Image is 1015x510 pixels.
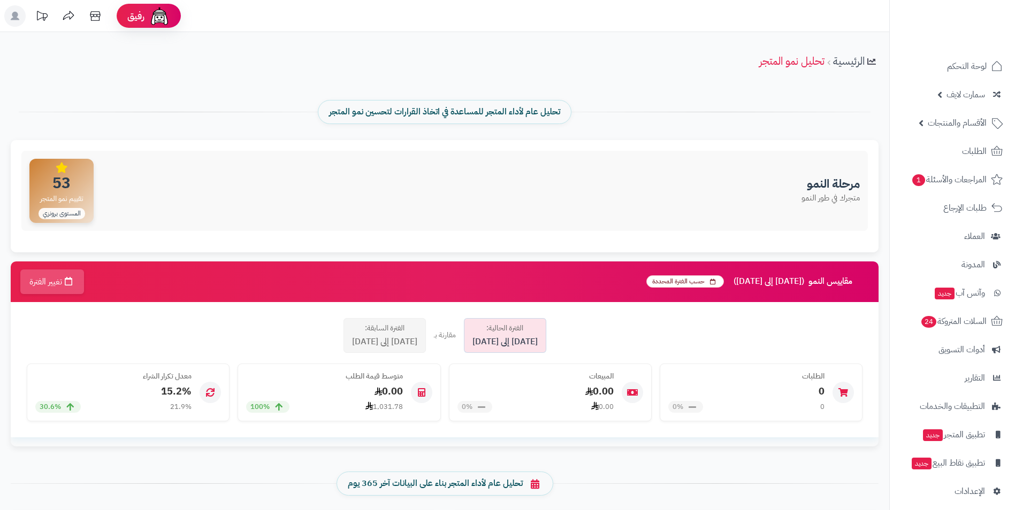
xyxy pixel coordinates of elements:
h3: مقاييس النمو [646,275,871,288]
h4: الطلبات [668,372,825,380]
span: التقارير [965,370,985,385]
span: وآتس آب [934,285,985,300]
span: الفترة السابقة: [365,323,405,334]
span: 0% [673,402,683,412]
span: الطلبات [962,144,987,159]
span: المراجعات والأسئلة [911,172,987,187]
div: 15.2% [35,384,192,398]
span: العملاء [964,229,985,244]
span: 100% [250,402,270,412]
span: تطبيق المتجر [922,427,985,442]
span: المدونة [961,257,985,272]
a: وآتس آبجديد [896,280,1009,306]
a: الإعدادات [896,478,1009,504]
span: المستوى برونزي [39,208,85,219]
span: تطبيق نقاط البيع [911,455,985,470]
div: مقارنة بـ [434,330,456,341]
div: 0.00 [246,384,402,398]
p: متجرك في طور النمو [802,192,860,204]
span: 0% [462,402,472,412]
span: طلبات الإرجاع [943,200,987,215]
a: السلات المتروكة24 [896,308,1009,334]
a: التقارير [896,365,1009,391]
img: ai-face.png [149,5,170,27]
span: 53 [37,176,87,191]
span: سمارت لايف [947,87,985,102]
a: المدونة [896,252,1009,277]
a: الطلبات [896,138,1009,164]
span: حسب الفترة المحددة [646,275,724,288]
a: تحديثات المنصة [28,5,55,29]
span: لوحة التحكم [947,59,987,74]
span: الإعدادات [955,484,985,499]
div: 0.00 [591,401,614,412]
a: المراجعات والأسئلة1 [896,167,1009,192]
span: السلات المتروكة [920,314,987,329]
span: جديد [935,288,955,299]
span: التطبيقات والخدمات [920,399,985,414]
div: 21.9% [170,402,192,412]
a: تطبيق المتجرجديد [896,422,1009,447]
img: logo-2.png [942,30,1005,52]
a: طلبات الإرجاع [896,195,1009,221]
div: 0.00 [457,384,614,398]
h4: متوسط قيمة الطلب [246,372,402,380]
h4: المبيعات [457,372,614,380]
span: [DATE] إلى [DATE] [472,336,538,348]
span: [DATE] إلى [DATE] [352,336,417,348]
span: 24 [921,316,936,328]
a: التطبيقات والخدمات [896,393,1009,419]
a: لوحة التحكم [896,53,1009,79]
span: رفيق [127,10,144,22]
span: 1 [912,174,925,186]
div: 0 [820,402,825,412]
h3: مرحلة النمو [802,177,860,190]
a: تحليل نمو المتجر [759,53,825,69]
button: تغيير الفترة [20,269,84,294]
div: 0 [668,384,825,398]
span: الأقسام والمنتجات [928,115,987,130]
span: جديد [923,429,943,441]
a: أدوات التسويق [896,337,1009,362]
span: تحليل عام لأداء المتجر بناء على البيانات آخر 365 يوم [348,477,523,490]
span: ([DATE] إلى [DATE]) [734,277,804,287]
a: الرئيسية [833,53,865,69]
span: جديد [912,458,932,469]
h4: معدل تكرار الشراء [35,372,192,380]
a: تطبيق نقاط البيعجديد [896,450,1009,476]
span: تقييم نمو المتجر [37,193,87,205]
span: 30.6% [40,402,61,412]
span: تحليل عام لأداء المتجر للمساعدة في اتخاذ القرارات لتحسين نمو المتجر [329,106,560,118]
a: العملاء [896,223,1009,249]
span: أدوات التسويق [938,342,985,357]
span: الفترة الحالية: [486,323,523,334]
div: 1,031.78 [365,401,403,412]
